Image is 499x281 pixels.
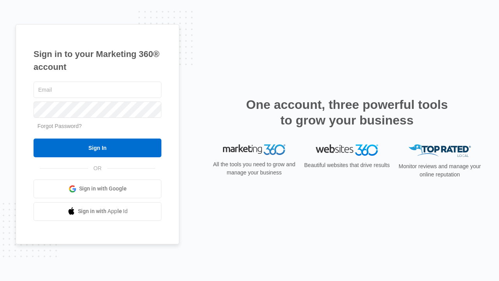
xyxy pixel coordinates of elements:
[79,185,127,193] span: Sign in with Google
[34,202,161,221] a: Sign in with Apple Id
[34,180,161,198] a: Sign in with Google
[409,144,471,157] img: Top Rated Local
[223,144,285,155] img: Marketing 360
[396,162,483,179] p: Monitor reviews and manage your online reputation
[78,207,128,215] span: Sign in with Apple Id
[37,123,82,129] a: Forgot Password?
[244,97,450,128] h2: One account, three powerful tools to grow your business
[34,82,161,98] input: Email
[303,161,391,169] p: Beautiful websites that drive results
[211,160,298,177] p: All the tools you need to grow and manage your business
[88,164,107,173] span: OR
[34,139,161,157] input: Sign In
[316,144,378,156] img: Websites 360
[34,48,161,73] h1: Sign in to your Marketing 360® account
